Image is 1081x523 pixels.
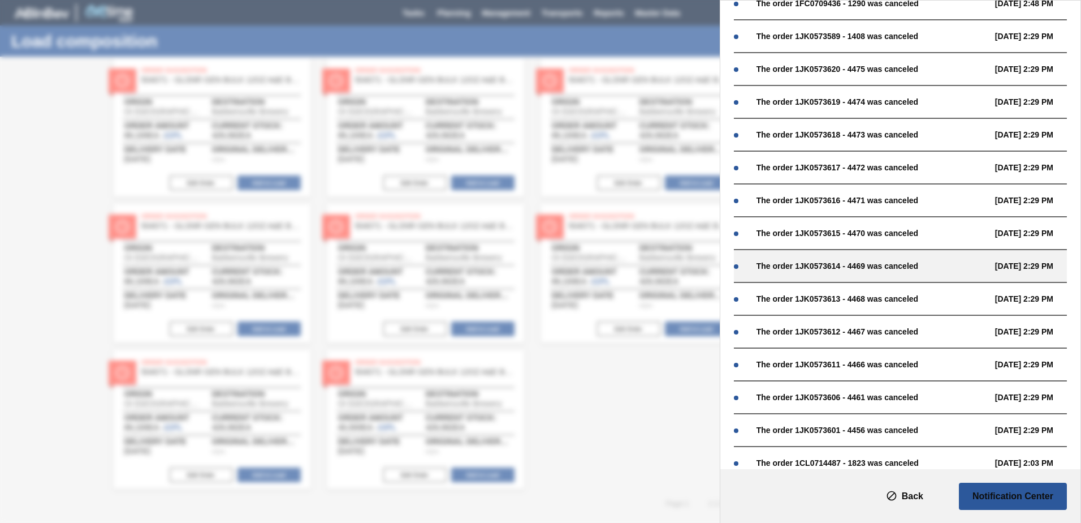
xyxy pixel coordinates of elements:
[756,163,989,172] div: The order 1JK0573617 - 4472 was canceled
[995,393,1078,402] span: [DATE] 2:29 PM
[995,327,1078,336] span: [DATE] 2:29 PM
[756,426,989,435] div: The order 1JK0573601 - 4456 was canceled
[995,426,1078,435] span: [DATE] 2:29 PM
[756,65,989,74] div: The order 1JK0573620 - 4475 was canceled
[756,261,989,271] div: The order 1JK0573614 - 4469 was canceled
[756,393,989,402] div: The order 1JK0573606 - 4461 was canceled
[756,294,989,303] div: The order 1JK0573613 - 4468 was canceled
[995,32,1078,41] span: [DATE] 2:29 PM
[756,327,989,336] div: The order 1JK0573612 - 4467 was canceled
[995,360,1078,369] span: [DATE] 2:29 PM
[995,196,1078,205] span: [DATE] 2:29 PM
[995,458,1078,468] span: [DATE] 2:03 PM
[995,294,1078,303] span: [DATE] 2:29 PM
[995,261,1078,271] span: [DATE] 2:29 PM
[995,130,1078,139] span: [DATE] 2:29 PM
[995,97,1078,106] span: [DATE] 2:29 PM
[995,65,1078,74] span: [DATE] 2:29 PM
[756,229,989,238] div: The order 1JK0573615 - 4470 was canceled
[995,163,1078,172] span: [DATE] 2:29 PM
[756,196,989,205] div: The order 1JK0573616 - 4471 was canceled
[756,130,989,139] div: The order 1JK0573618 - 4473 was canceled
[756,97,989,106] div: The order 1JK0573619 - 4474 was canceled
[756,360,989,369] div: The order 1JK0573611 - 4466 was canceled
[756,32,989,41] div: The order 1JK0573589 - 1408 was canceled
[995,229,1078,238] span: [DATE] 2:29 PM
[756,458,989,468] div: The order 1CL0714487 - 1823 was canceled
